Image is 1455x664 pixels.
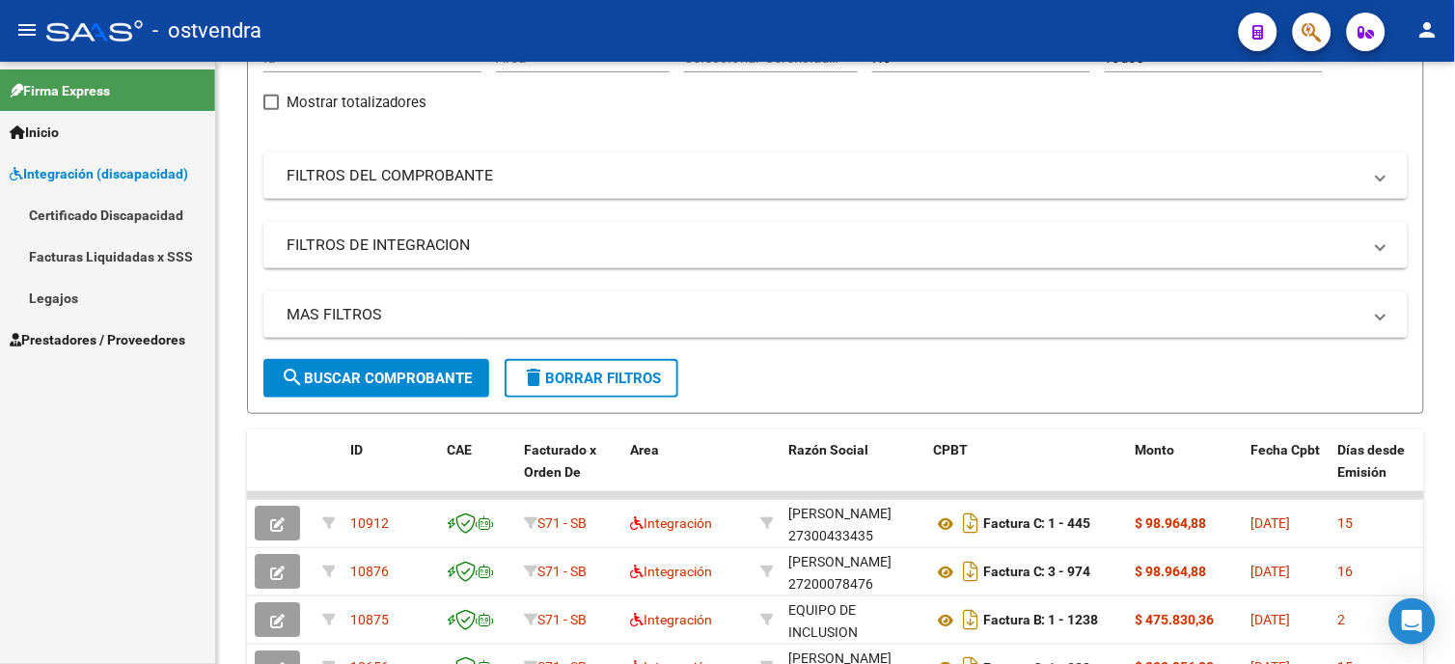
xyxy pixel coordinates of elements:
mat-panel-title: FILTROS DE INTEGRACION [287,235,1361,256]
div: Open Intercom Messenger [1389,598,1436,645]
datatable-header-cell: Fecha Cpbt [1244,429,1331,514]
span: 15 [1338,515,1354,531]
datatable-header-cell: CPBT [925,429,1128,514]
span: 10912 [350,515,389,531]
datatable-header-cell: Razón Social [781,429,925,514]
strong: $ 98.964,88 [1136,564,1207,579]
button: Borrar Filtros [505,359,678,398]
strong: Factura C: 3 - 974 [983,565,1091,580]
div: [PERSON_NAME] [788,551,892,573]
span: Integración [630,515,712,531]
div: 30718301331 [788,599,918,640]
button: Buscar Comprobante [263,359,489,398]
strong: $ 98.964,88 [1136,515,1207,531]
mat-expansion-panel-header: FILTROS DE INTEGRACION [263,222,1408,268]
span: Días desde Emisión [1338,442,1406,480]
span: S71 - SB [537,515,587,531]
mat-expansion-panel-header: MAS FILTROS [263,291,1408,338]
span: Facturado x Orden De [524,442,596,480]
span: S71 - SB [537,612,587,627]
span: Fecha Cpbt [1251,442,1321,457]
span: [DATE] [1251,564,1291,579]
strong: $ 475.830,36 [1136,612,1215,627]
span: 10876 [350,564,389,579]
datatable-header-cell: Facturado x Orden De [516,429,622,514]
datatable-header-cell: Días desde Emisión [1331,429,1417,514]
span: [DATE] [1251,612,1291,627]
span: CAE [447,442,472,457]
span: Integración [630,612,712,627]
span: Firma Express [10,80,110,101]
span: Monto [1136,442,1175,457]
mat-icon: delete [522,366,545,389]
span: Mostrar totalizadores [287,91,426,114]
mat-icon: search [281,366,304,389]
mat-panel-title: MAS FILTROS [287,304,1361,325]
span: 10875 [350,612,389,627]
span: Buscar Comprobante [281,370,472,387]
datatable-header-cell: CAE [439,429,516,514]
datatable-header-cell: ID [343,429,439,514]
span: S71 - SB [537,564,587,579]
i: Descargar documento [958,556,983,587]
mat-icon: person [1416,18,1440,41]
mat-expansion-panel-header: FILTROS DEL COMPROBANTE [263,152,1408,199]
span: 2 [1338,612,1346,627]
span: [DATE] [1251,515,1291,531]
span: - ostvendra [152,10,261,52]
strong: Factura C: 1 - 445 [983,516,1091,532]
div: 27200078476 [788,551,918,592]
i: Descargar documento [958,508,983,539]
span: Razón Social [788,442,868,457]
span: Area [630,442,659,457]
datatable-header-cell: Area [622,429,753,514]
span: Prestadores / Proveedores [10,329,185,350]
span: CPBT [933,442,968,457]
span: Integración (discapacidad) [10,163,188,184]
mat-icon: menu [15,18,39,41]
mat-panel-title: FILTROS DEL COMPROBANTE [287,165,1361,186]
div: 27300433435 [788,503,918,543]
span: Integración [630,564,712,579]
span: 16 [1338,564,1354,579]
strong: Factura B: 1 - 1238 [983,613,1099,628]
datatable-header-cell: Monto [1128,429,1244,514]
i: Descargar documento [958,604,983,635]
span: ID [350,442,363,457]
span: Borrar Filtros [522,370,661,387]
div: [PERSON_NAME] [788,503,892,525]
span: Inicio [10,122,59,143]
